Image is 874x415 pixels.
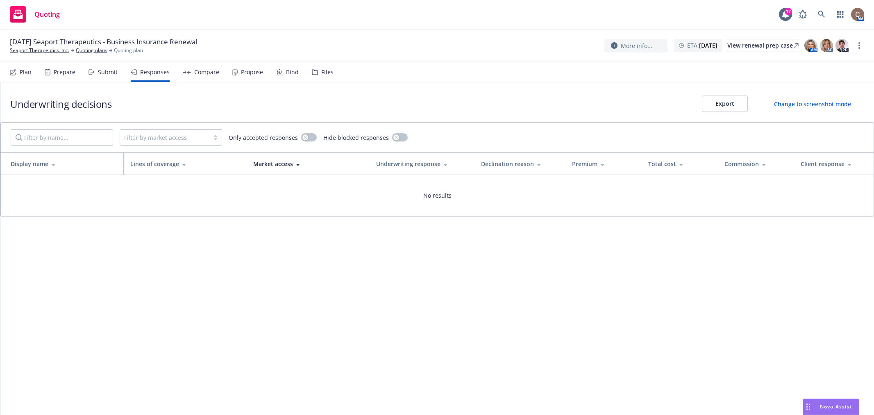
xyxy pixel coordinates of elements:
span: More info... [621,41,652,50]
div: Plan [20,69,32,75]
span: Hide blocked responses [323,133,389,142]
img: photo [835,39,849,52]
div: Lines of coverage [130,160,240,168]
button: Nova Assist [803,399,859,415]
a: Search [813,6,830,23]
a: Quoting [7,3,63,26]
div: Total cost [648,160,711,168]
div: 17 [785,8,792,15]
a: Quoting plans [76,47,107,54]
div: Change to screenshot mode [774,100,851,108]
div: Underwriting response [376,160,468,168]
span: Only accepted responses [229,133,298,142]
div: Files [321,69,334,75]
div: Display name [11,160,117,168]
button: More info... [604,39,667,52]
a: Switch app [832,6,849,23]
button: Export [702,96,748,112]
h1: Underwriting decisions [10,97,111,111]
div: Responses [140,69,170,75]
strong: [DATE] [699,41,717,49]
img: photo [820,39,833,52]
div: Commission [724,160,788,168]
div: Market access [253,160,363,168]
div: Premium [572,160,635,168]
span: [DATE] Seaport Therapeutics - Business Insurance Renewal [10,37,197,47]
span: No results [423,191,452,200]
div: Propose [241,69,263,75]
a: Seaport Therapeutics, Inc. [10,47,69,54]
a: Report a Bug [795,6,811,23]
input: Filter by name... [11,129,113,146]
div: Bind [286,69,299,75]
div: Drag to move [803,399,813,415]
a: more [854,41,864,50]
span: Quoting [34,11,60,18]
div: Prepare [54,69,75,75]
div: Compare [194,69,219,75]
span: Nova Assist [820,403,852,410]
span: Quoting plan [114,47,143,54]
span: ETA : [687,41,717,50]
img: photo [851,8,864,21]
img: photo [804,39,817,52]
a: View renewal prep case [727,39,799,52]
div: Declination reason [481,160,559,168]
div: Client response [801,160,867,168]
div: Submit [98,69,118,75]
button: Change to screenshot mode [761,96,864,112]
